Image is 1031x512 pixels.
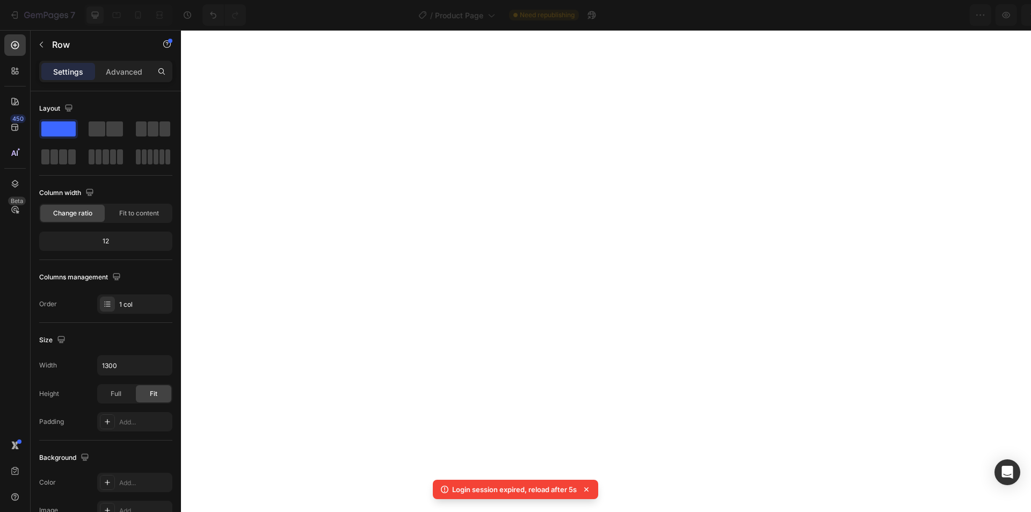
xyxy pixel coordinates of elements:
div: Publish [969,10,996,21]
span: / [430,10,433,21]
span: Save [929,11,947,20]
iframe: Design area [181,30,1031,512]
p: Advanced [106,66,142,77]
p: Login session expired, reload after 5s [452,484,577,495]
div: Layout [39,102,75,116]
div: Columns management [39,270,123,285]
span: Need republishing [520,10,575,20]
button: Publish [960,4,1005,26]
p: Row [52,38,143,51]
input: Auto [98,356,172,375]
span: Fit to content [119,208,159,218]
p: Settings [53,66,83,77]
div: Beta [8,197,26,205]
div: Size [39,333,68,348]
div: Color [39,478,56,487]
button: Save [920,4,955,26]
div: 450 [10,114,26,123]
div: Open Intercom Messenger [994,459,1020,485]
span: Fit [150,389,157,399]
span: 1 product assigned [822,10,891,21]
p: 7 [70,9,75,21]
div: 1 col [119,300,170,309]
div: Add... [119,417,170,427]
div: Padding [39,417,64,427]
div: Width [39,360,57,370]
button: 1 product assigned [812,4,916,26]
span: Full [111,389,121,399]
span: Change ratio [53,208,92,218]
div: Background [39,451,91,465]
button: 7 [4,4,80,26]
span: Product Page [435,10,483,21]
div: Order [39,299,57,309]
div: Column width [39,186,96,200]
div: Undo/Redo [202,4,246,26]
div: Height [39,389,59,399]
div: 12 [41,234,170,249]
div: Add... [119,478,170,488]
